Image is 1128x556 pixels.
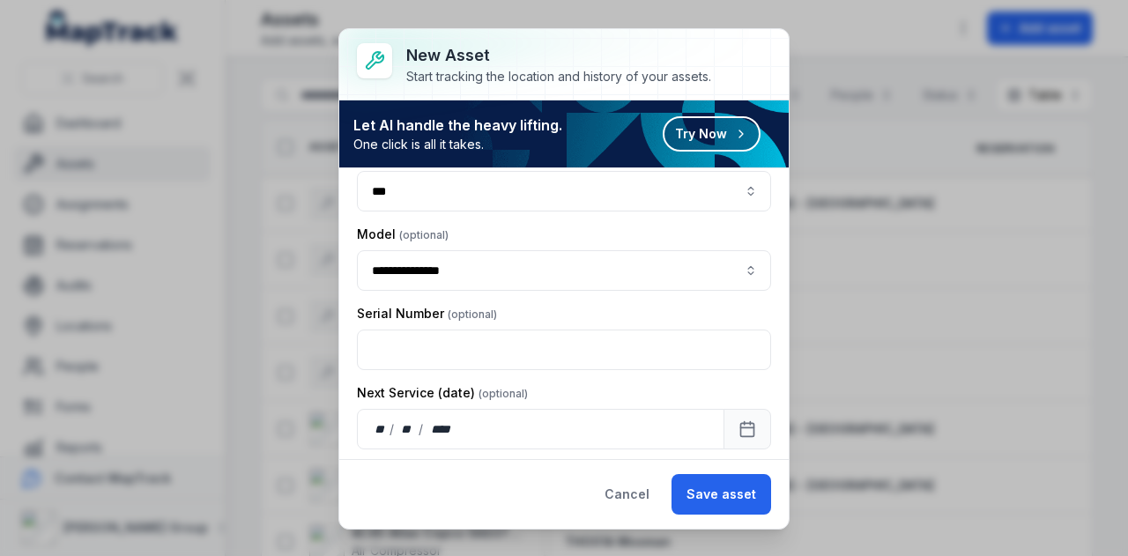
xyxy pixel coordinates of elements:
strong: Let AI handle the heavy lifting. [353,115,562,136]
label: Next Service (date) [357,384,528,402]
div: month, [396,420,419,438]
div: year, [425,420,457,438]
button: Save asset [672,474,771,515]
div: / [390,420,396,438]
div: Start tracking the location and history of your assets. [406,68,711,85]
label: Serial Number [357,305,497,322]
input: asset-add:cf[8551d161-b1ce-4bc5-a3dd-9fa232d53e47]-label [357,171,771,211]
label: Model [357,226,449,243]
div: day, [372,420,390,438]
button: Try Now [663,116,761,152]
button: Calendar [724,409,771,449]
input: asset-add:cf[7b2ad715-4ce1-4afd-baaf-5d2b22496a4d]-label [357,250,771,291]
span: One click is all it takes. [353,136,562,153]
button: Cancel [590,474,664,515]
h3: New asset [406,43,711,68]
div: / [419,420,425,438]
